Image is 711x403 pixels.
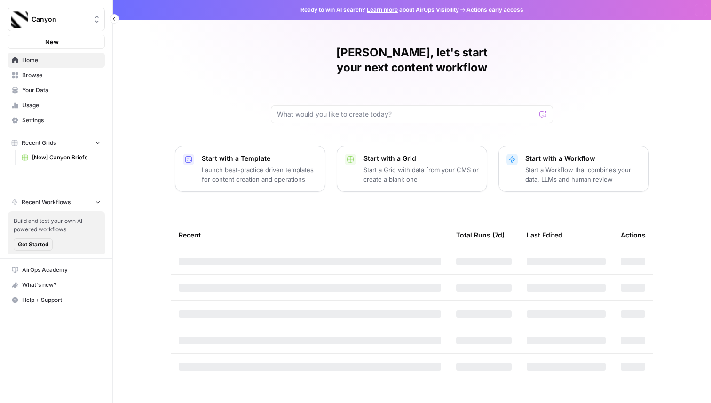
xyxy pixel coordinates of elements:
h1: [PERSON_NAME], let's start your next content workflow [271,45,553,75]
a: Usage [8,98,105,113]
span: Recent Workflows [22,198,71,206]
button: Start with a WorkflowStart a Workflow that combines your data, LLMs and human review [498,146,649,192]
span: Build and test your own AI powered workflows [14,217,99,234]
a: [New] Canyon Briefs [17,150,105,165]
p: Start with a Template [202,154,317,163]
a: Browse [8,68,105,83]
img: Canyon Logo [11,11,28,28]
input: What would you like to create today? [277,110,536,119]
a: Learn more [367,6,398,13]
a: Settings [8,113,105,128]
span: Canyon [32,15,88,24]
span: Help + Support [22,296,101,304]
p: Start a Grid with data from your CMS or create a blank one [363,165,479,184]
p: Launch best-practice driven templates for content creation and operations [202,165,317,184]
div: Last Edited [527,222,562,248]
span: Browse [22,71,101,79]
button: Workspace: Canyon [8,8,105,31]
span: Home [22,56,101,64]
button: Start with a GridStart a Grid with data from your CMS or create a blank one [337,146,487,192]
span: Get Started [18,240,48,249]
div: Recent [179,222,441,248]
span: [New] Canyon Briefs [32,153,101,162]
p: Start with a Grid [363,154,479,163]
span: Your Data [22,86,101,95]
span: Ready to win AI search? about AirOps Visibility [300,6,459,14]
button: What's new? [8,277,105,292]
span: New [45,37,59,47]
a: AirOps Academy [8,262,105,277]
button: Recent Workflows [8,195,105,209]
span: AirOps Academy [22,266,101,274]
button: Start with a TemplateLaunch best-practice driven templates for content creation and operations [175,146,325,192]
a: Home [8,53,105,68]
button: Get Started [14,238,53,251]
p: Start with a Workflow [525,154,641,163]
span: Settings [22,116,101,125]
div: Total Runs (7d) [456,222,505,248]
span: Usage [22,101,101,110]
p: Start a Workflow that combines your data, LLMs and human review [525,165,641,184]
div: Actions [621,222,646,248]
a: Your Data [8,83,105,98]
span: Recent Grids [22,139,56,147]
button: Help + Support [8,292,105,308]
button: New [8,35,105,49]
button: Recent Grids [8,136,105,150]
div: What's new? [8,278,104,292]
span: Actions early access [466,6,523,14]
